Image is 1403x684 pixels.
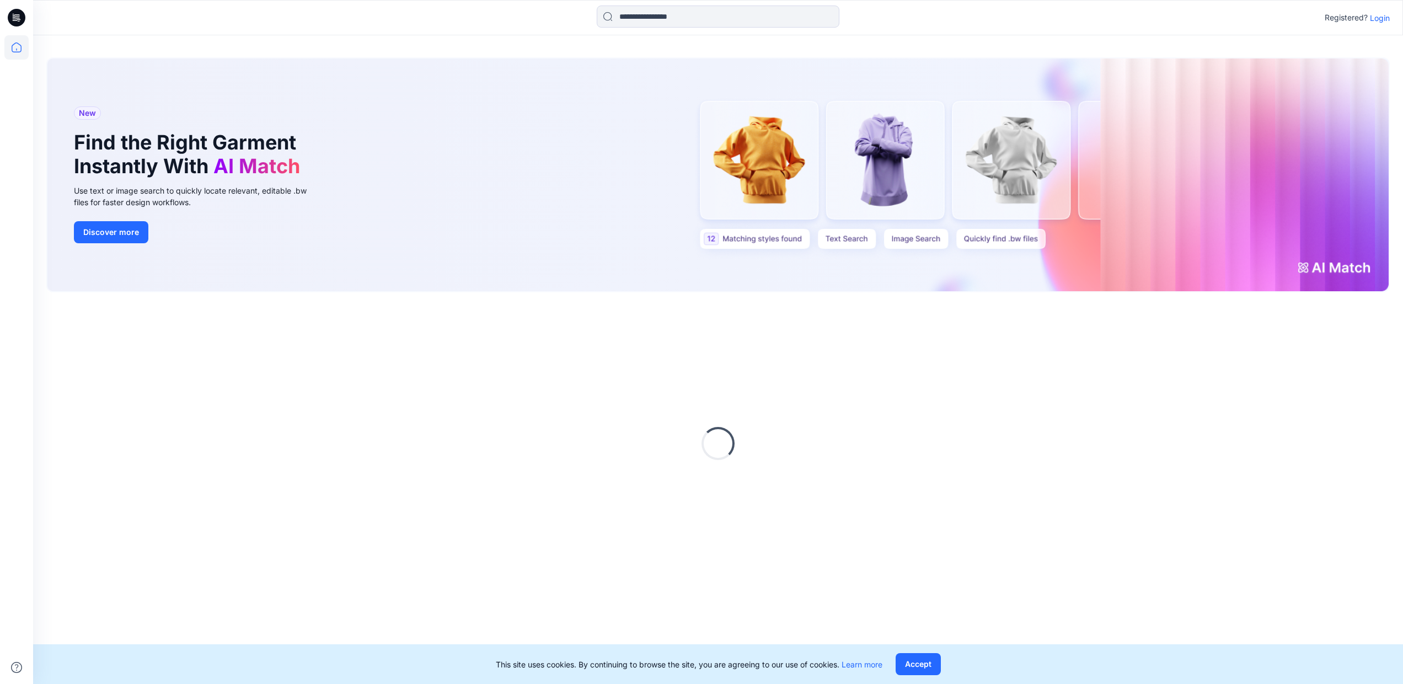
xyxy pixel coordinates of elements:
[213,154,300,178] span: AI Match
[1325,11,1368,24] p: Registered?
[74,221,148,243] button: Discover more
[79,106,96,120] span: New
[74,185,322,208] div: Use text or image search to quickly locate relevant, editable .bw files for faster design workflows.
[74,131,306,178] h1: Find the Right Garment Instantly With
[1370,12,1390,24] p: Login
[496,659,882,670] p: This site uses cookies. By continuing to browse the site, you are agreeing to our use of cookies.
[896,653,941,675] button: Accept
[842,660,882,669] a: Learn more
